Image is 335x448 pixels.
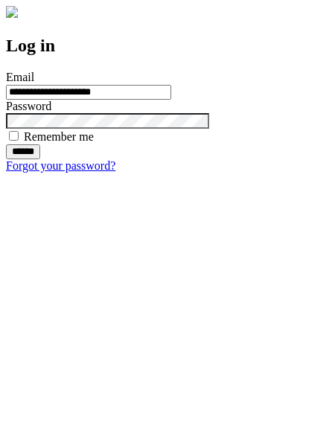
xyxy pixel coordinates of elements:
img: logo-4e3dc11c47720685a147b03b5a06dd966a58ff35d612b21f08c02c0306f2b779.png [6,6,18,18]
label: Remember me [24,130,94,143]
label: Password [6,100,51,112]
a: Forgot your password? [6,159,115,172]
h2: Log in [6,36,329,56]
label: Email [6,71,34,83]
